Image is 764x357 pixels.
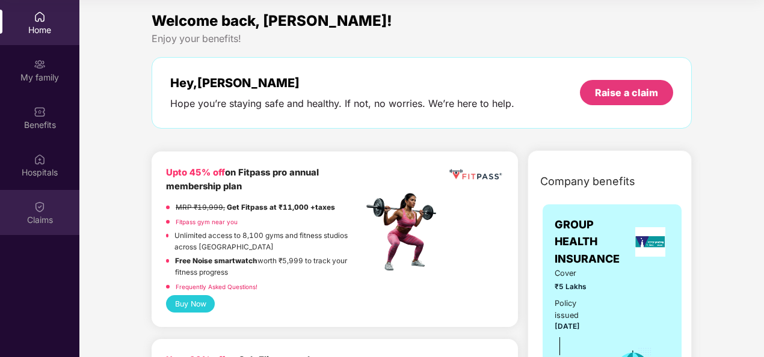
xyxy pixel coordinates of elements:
button: Buy Now [166,295,215,313]
span: ₹5 Lakhs [555,281,597,293]
img: svg+xml;base64,PHN2ZyBpZD0iSG9tZSIgeG1sbnM9Imh0dHA6Ly93d3cudzMub3JnLzIwMDAvc3ZnIiB3aWR0aD0iMjAiIG... [34,11,46,23]
a: Frequently Asked Questions! [176,283,257,290]
div: Hope you’re staying safe and healthy. If not, no worries. We’re here to help. [170,97,514,110]
del: MRP ₹19,999, [176,203,225,212]
span: [DATE] [555,322,580,331]
img: insurerLogo [635,227,665,257]
a: Fitpass gym near you [176,218,238,225]
span: Welcome back, [PERSON_NAME]! [152,12,392,29]
img: fpp.png [363,190,447,274]
p: Unlimited access to 8,100 gyms and fitness studios across [GEOGRAPHIC_DATA] [174,230,363,252]
img: fppp.png [448,166,504,183]
div: Hey, [PERSON_NAME] [170,76,514,90]
div: Raise a claim [595,86,658,99]
b: Upto 45% off [166,167,225,178]
div: Enjoy your benefits! [152,32,692,45]
strong: Get Fitpass at ₹11,000 +taxes [227,203,335,212]
img: svg+xml;base64,PHN2ZyB3aWR0aD0iMjAiIGhlaWdodD0iMjAiIHZpZXdCb3g9IjAgMCAyMCAyMCIgZmlsbD0ibm9uZSIgeG... [34,58,46,70]
span: Cover [555,267,597,279]
span: GROUP HEALTH INSURANCE [555,216,630,267]
img: svg+xml;base64,PHN2ZyBpZD0iQ2xhaW0iIHhtbG5zPSJodHRwOi8vd3d3LnczLm9yZy8yMDAwL3N2ZyIgd2lkdGg9IjIwIi... [34,201,46,213]
b: on Fitpass pro annual membership plan [166,167,319,192]
img: svg+xml;base64,PHN2ZyBpZD0iQmVuZWZpdHMiIHhtbG5zPSJodHRwOi8vd3d3LnczLm9yZy8yMDAwL3N2ZyIgd2lkdGg9Ij... [34,106,46,118]
strong: Free Noise smartwatch [175,257,257,265]
img: svg+xml;base64,PHN2ZyBpZD0iSG9zcGl0YWxzIiB4bWxucz0iaHR0cDovL3d3dy53My5vcmcvMjAwMC9zdmciIHdpZHRoPS... [34,153,46,165]
span: Company benefits [540,173,635,190]
div: Policy issued [555,297,597,322]
p: worth ₹5,999 to track your fitness progress [175,255,363,278]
